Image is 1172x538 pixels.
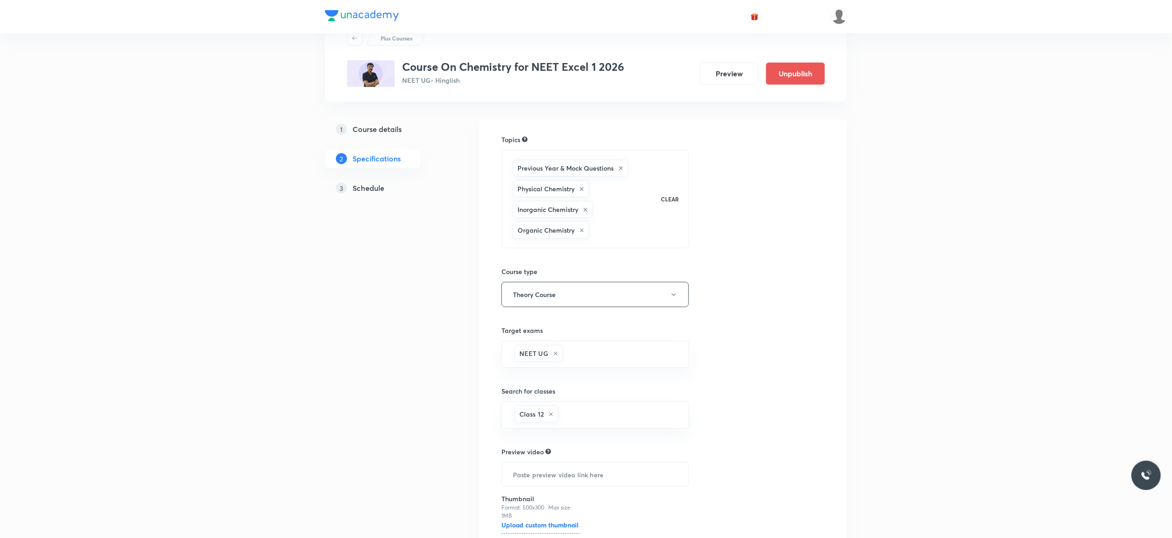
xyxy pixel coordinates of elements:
p: 1 [336,124,347,135]
h6: Target exams [501,326,689,335]
button: Theory Course [501,282,689,307]
p: 2 [336,153,347,164]
a: 3Schedule [325,179,450,197]
h5: Specifications [353,153,401,164]
h6: Course type [501,267,689,276]
button: avatar [747,9,762,24]
a: 1Course details [325,120,450,138]
h3: Course On Chemistry for NEET Excel 1 2026 [402,60,624,74]
h5: Course details [353,124,402,135]
p: CLEAR [661,195,679,203]
h5: Schedule [353,183,384,194]
img: avatar [751,12,759,21]
p: 3 [336,183,347,194]
img: ttu [1141,470,1152,481]
button: Open [683,354,685,355]
img: Company Logo [325,10,399,21]
h6: Previous Year & Mock Questions [518,163,614,173]
img: Anuruddha Kumar [831,9,847,24]
h6: Preview video [501,447,544,457]
h6: Topics [501,135,520,144]
p: Format: 500x300 · Max size: 1MB [501,504,580,520]
button: Preview [700,63,759,85]
a: Company Logo [325,10,399,23]
h6: Class 12 [519,409,544,419]
img: 0C1A523C-6E99-4683-BFD7-4B6AB4550150_plus.png [347,60,395,87]
h6: Organic Chemistry [518,225,575,235]
p: NEET UG • Hinglish [402,75,624,85]
button: Open [683,414,685,416]
h6: Physical Chemistry [518,184,575,194]
h6: Search for classes [501,386,689,396]
button: Unpublish [766,63,825,85]
h6: Thumbnail [501,494,580,504]
h6: NEET UG [519,349,548,358]
input: Paste preview video link here [502,463,688,486]
div: Explain about your course, what you’ll be teaching, how it will help learners in their preparation [546,447,551,456]
p: Plus Courses [381,34,412,42]
h6: Inorganic Chemistry [518,205,578,214]
div: Search for topics [522,135,528,143]
h6: Upload custom thumbnail [501,520,580,534]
